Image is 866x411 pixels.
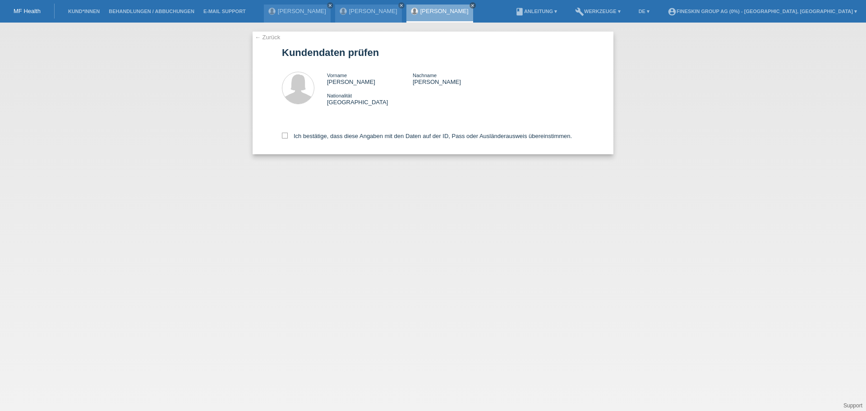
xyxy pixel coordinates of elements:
label: Ich bestätige, dass diese Angaben mit den Daten auf der ID, Pass oder Ausländerausweis übereinsti... [282,133,572,139]
span: Nationalität [327,93,352,98]
a: close [327,2,333,9]
i: close [399,3,404,8]
span: Vorname [327,73,347,78]
i: book [515,7,524,16]
a: account_circleFineSkin Group AG (0%) - [GEOGRAPHIC_DATA], [GEOGRAPHIC_DATA] ▾ [663,9,861,14]
a: Support [843,402,862,409]
a: close [470,2,476,9]
a: MF Health [14,8,41,14]
a: Kund*innen [64,9,104,14]
div: [GEOGRAPHIC_DATA] [327,92,413,106]
a: DE ▾ [634,9,654,14]
a: close [398,2,405,9]
div: [PERSON_NAME] [327,72,413,85]
a: bookAnleitung ▾ [511,9,562,14]
i: account_circle [668,7,677,16]
i: close [470,3,475,8]
a: [PERSON_NAME] [420,8,469,14]
a: E-Mail Support [199,9,250,14]
div: [PERSON_NAME] [413,72,498,85]
a: Behandlungen / Abbuchungen [104,9,199,14]
a: [PERSON_NAME] [349,8,397,14]
a: ← Zurück [255,34,280,41]
i: build [575,7,584,16]
i: close [328,3,332,8]
a: buildWerkzeuge ▾ [571,9,625,14]
h1: Kundendaten prüfen [282,47,584,58]
a: [PERSON_NAME] [278,8,326,14]
span: Nachname [413,73,437,78]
